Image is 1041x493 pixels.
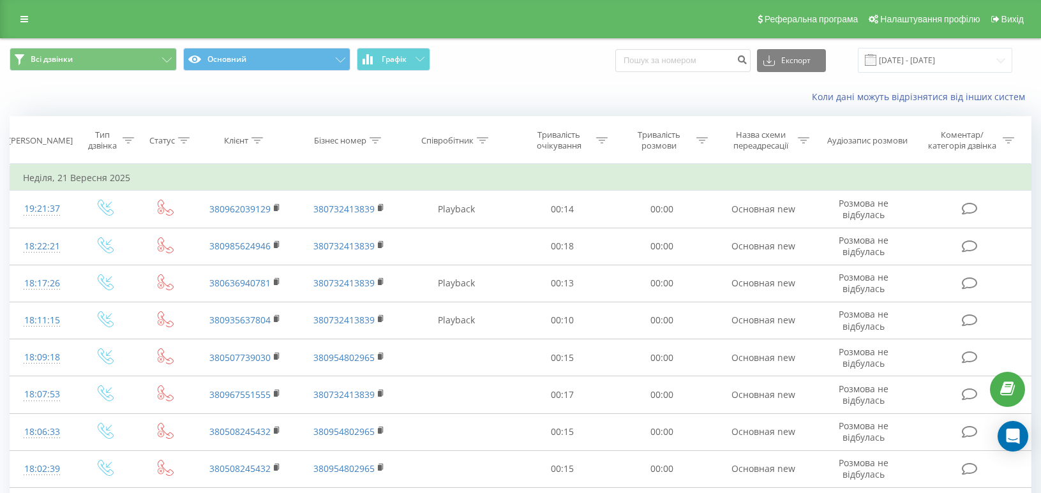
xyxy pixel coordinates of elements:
span: Розмова не відбулась [839,234,888,258]
span: Розмова не відбулась [839,271,888,295]
div: Назва схеми переадресації [726,129,795,151]
td: 00:15 [513,450,612,487]
a: 380935637804 [209,314,271,326]
span: Розмова не відбулась [839,346,888,369]
input: Пошук за номером [615,49,751,72]
a: Коли дані можуть відрізнятися вiд інших систем [812,91,1031,103]
a: 380962039129 [209,203,271,215]
span: Налаштування профілю [880,14,980,24]
td: Playback [401,191,513,228]
div: Статус [149,135,175,146]
div: Open Intercom Messenger [998,421,1028,452]
a: 380967551555 [209,388,271,401]
div: 18:22:21 [23,234,61,259]
div: [PERSON_NAME] [8,135,73,146]
td: Основная new [712,413,815,450]
td: 00:00 [612,265,712,302]
div: Клієнт [224,135,248,146]
button: Основний [183,48,350,71]
a: 380954802965 [313,351,375,364]
td: 00:15 [513,339,612,376]
span: Розмова не відбулась [839,383,888,406]
div: Тривалість розмови [625,129,693,151]
a: 380636940781 [209,277,271,289]
td: 00:00 [612,302,712,339]
td: 00:13 [513,265,612,302]
td: 00:00 [612,191,712,228]
span: Графік [382,55,407,64]
td: 00:10 [513,302,612,339]
td: Основная new [712,302,815,339]
td: 00:00 [612,376,712,413]
a: 380732413839 [313,388,375,401]
div: 18:07:53 [23,382,61,407]
a: 380507739030 [209,351,271,364]
td: Неділя, 21 Вересня 2025 [10,165,1031,191]
td: Основная new [712,191,815,228]
td: 00:18 [513,228,612,265]
div: Співробітник [421,135,474,146]
td: 00:00 [612,228,712,265]
td: Основная new [712,376,815,413]
td: Основная new [712,450,815,487]
div: 18:06:33 [23,420,61,445]
div: Бізнес номер [314,135,366,146]
div: 18:02:39 [23,457,61,482]
span: Розмова не відбулась [839,457,888,480]
div: Коментар/категорія дзвінка [925,129,1000,151]
button: Графік [357,48,430,71]
div: 18:09:18 [23,345,61,370]
td: Playback [401,265,513,302]
td: Основная new [712,228,815,265]
a: 380732413839 [313,314,375,326]
td: 00:00 [612,413,712,450]
a: 380508245432 [209,462,271,475]
td: 00:15 [513,413,612,450]
button: Всі дзвінки [10,48,177,71]
span: Розмова не відбулась [839,308,888,332]
a: 380508245432 [209,425,271,438]
div: Аудіозапис розмови [827,135,908,146]
div: 19:21:37 [23,196,61,221]
span: Розмова не відбулась [839,420,888,443]
div: Тривалість очікування [525,129,593,151]
div: 18:11:15 [23,308,61,333]
a: 380732413839 [313,277,375,289]
td: 00:17 [513,376,612,413]
span: Розмова не відбулась [839,197,888,221]
span: Реферальна програма [765,14,858,24]
a: 380954802965 [313,425,375,438]
a: 380954802965 [313,462,375,475]
button: Експорт [757,49,826,72]
td: Основная new [712,265,815,302]
td: 00:14 [513,191,612,228]
div: 18:17:26 [23,271,61,296]
td: 00:00 [612,450,712,487]
td: Playback [401,302,513,339]
a: 380732413839 [313,203,375,215]
div: Тип дзвінка [85,129,119,151]
span: Вихід [1001,14,1024,24]
td: Основная new [712,339,815,376]
a: 380985624946 [209,240,271,252]
td: 00:00 [612,339,712,376]
span: Всі дзвінки [31,54,73,64]
a: 380732413839 [313,240,375,252]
